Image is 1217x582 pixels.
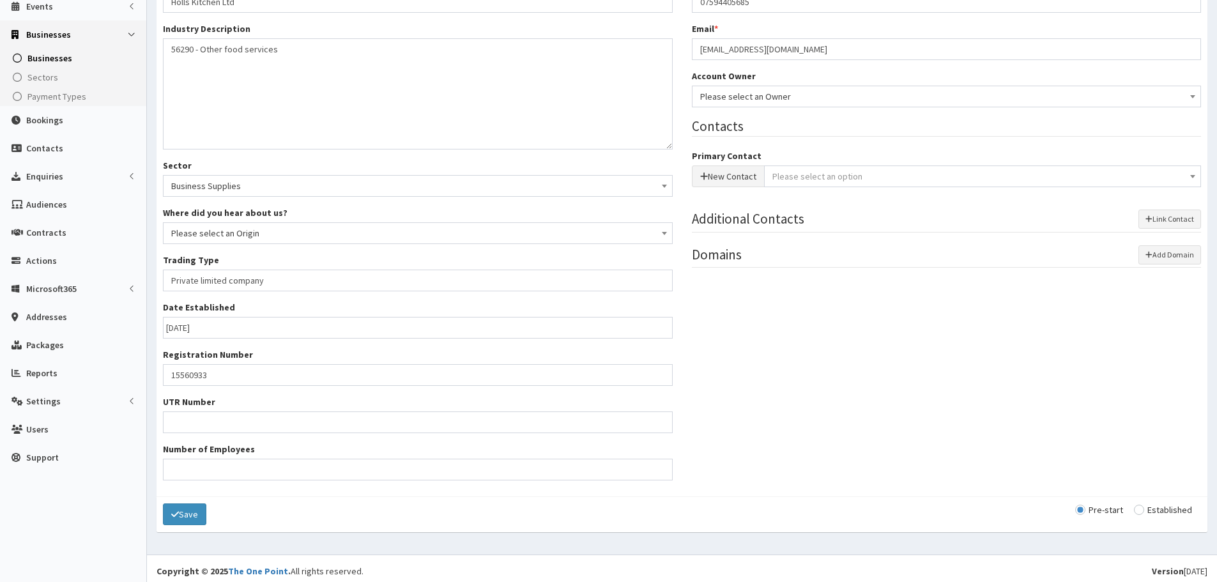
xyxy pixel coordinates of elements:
span: Support [26,452,59,463]
a: Payment Types [3,87,146,106]
span: Please select an Origin [171,224,664,242]
legend: Additional Contacts [692,210,1202,232]
span: Please select an Owner [700,88,1193,105]
span: Audiences [26,199,67,210]
span: Packages [26,339,64,351]
label: Pre-start [1075,505,1123,514]
span: Businesses [27,52,72,64]
button: Save [163,503,206,525]
span: Contracts [26,227,66,238]
legend: Domains [692,245,1202,268]
span: Please select an Origin [163,222,673,244]
label: Account Owner [692,70,756,82]
span: Settings [26,395,61,407]
span: Bookings [26,114,63,126]
span: Sectors [27,72,58,83]
span: Users [26,424,49,435]
span: Please select an option [772,171,862,182]
label: Where did you hear about us? [163,206,287,219]
label: Primary Contact [692,149,762,162]
label: Email [692,22,718,35]
label: Registration Number [163,348,253,361]
span: Business Supplies [163,175,673,197]
a: The One Point [228,565,288,577]
span: Addresses [26,311,67,323]
a: Sectors [3,68,146,87]
label: Trading Type [163,254,219,266]
span: Microsoft365 [26,283,77,295]
span: Business Supplies [171,177,664,195]
span: Actions [26,255,57,266]
label: Industry Description [163,22,250,35]
span: Please select an Owner [692,86,1202,107]
label: UTR Number [163,395,215,408]
span: Payment Types [27,91,86,102]
button: Add Domain [1138,245,1201,264]
a: Businesses [3,49,146,68]
label: Established [1134,505,1192,514]
label: Sector [163,159,192,172]
span: Reports [26,367,57,379]
div: [DATE] [1152,565,1207,578]
span: Events [26,1,53,12]
span: Contacts [26,142,63,154]
span: Businesses [26,29,71,40]
textarea: 56290 - Other food services [163,38,673,149]
b: Version [1152,565,1184,577]
label: Number of Employees [163,443,255,456]
span: Enquiries [26,171,63,182]
strong: Copyright © 2025 . [157,565,291,577]
button: Link Contact [1138,210,1201,229]
legend: Contacts [692,117,1202,137]
button: New Contact [692,165,765,187]
label: Date Established [163,301,235,314]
